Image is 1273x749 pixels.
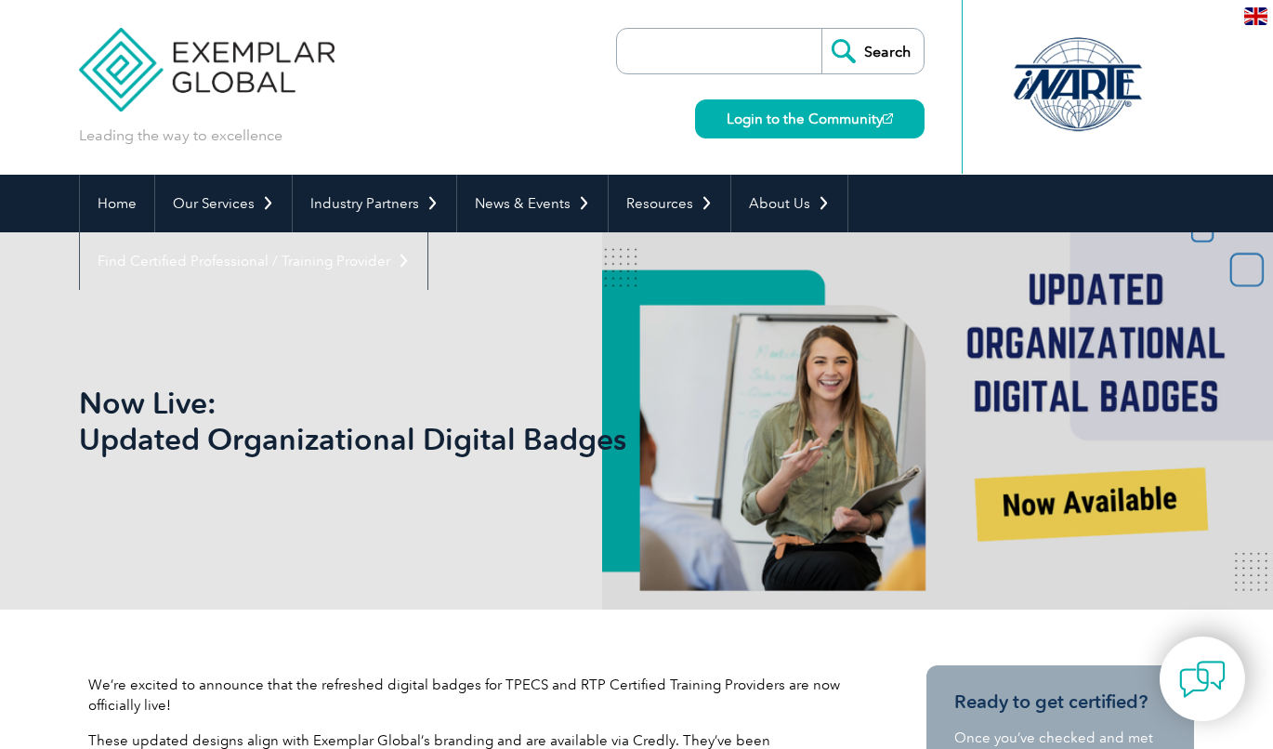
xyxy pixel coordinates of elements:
h1: Now Live: Updated Organizational Digital Badges [79,385,793,457]
img: en [1244,7,1267,25]
a: Login to the Community [695,99,925,138]
p: We’re excited to announce that the refreshed digital badges for TPECS and RTP Certified Training ... [88,675,850,716]
a: Resources [609,175,730,232]
img: contact-chat.png [1179,656,1226,703]
a: Our Services [155,175,292,232]
a: Find Certified Professional / Training Provider [80,232,427,290]
img: open_square.png [883,113,893,124]
h3: Ready to get certified? [954,690,1166,714]
p: Leading the way to excellence [79,125,282,146]
a: About Us [731,175,847,232]
input: Search [821,29,924,73]
a: News & Events [457,175,608,232]
a: Home [80,175,154,232]
a: Industry Partners [293,175,456,232]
